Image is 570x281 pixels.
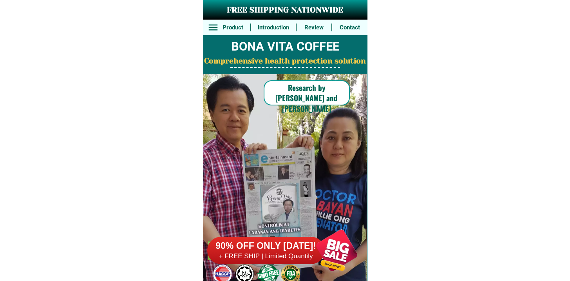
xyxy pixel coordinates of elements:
h6: 90% OFF ONLY [DATE]! [207,240,325,252]
h6: Contact [337,23,363,32]
h3: FREE SHIPPING NATIONWIDE [203,4,367,16]
h2: BONA VITA COFFEE [203,38,367,56]
h6: Review [301,23,328,32]
h6: Product [219,23,246,32]
h6: Introduction [255,23,291,32]
h6: Research by [PERSON_NAME] and [PERSON_NAME] [264,82,350,114]
h6: + FREE SHIP | Limited Quantily [207,252,325,261]
h2: Comprehensive health protection solution [203,56,367,67]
